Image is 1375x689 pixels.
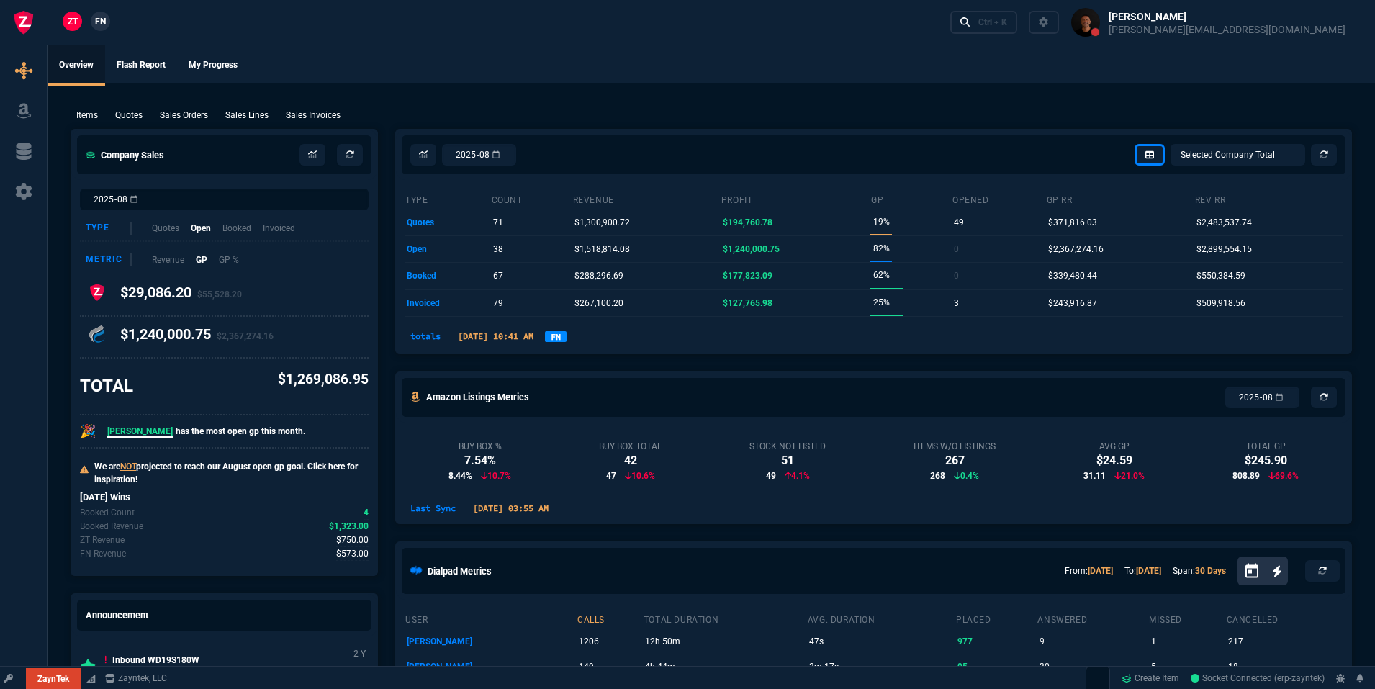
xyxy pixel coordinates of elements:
[645,657,805,677] p: 4h 44m
[405,189,491,209] th: type
[1048,239,1104,259] p: $2,367,274.16
[873,238,890,258] p: 82%
[723,293,772,313] p: $127,765.98
[217,331,274,341] span: $2,367,274.16
[721,189,870,209] th: Profit
[152,222,179,235] p: Quotes
[448,441,511,452] div: Buy Box %
[491,189,572,209] th: count
[160,109,208,122] p: Sales Orders
[405,263,491,289] td: booked
[152,253,184,266] p: Revenue
[599,452,662,469] div: 42
[222,222,251,235] p: Booked
[978,17,1007,28] div: Ctrl + K
[286,109,341,122] p: Sales Invoices
[579,657,640,677] p: 149
[749,441,826,452] div: Stock Not Listed
[405,209,491,235] td: quotes
[263,222,295,235] p: Invoiced
[1114,469,1145,482] p: 21.0%
[405,330,446,343] p: totals
[1196,239,1252,259] p: $2,899,554.15
[80,375,133,397] h3: TOTAL
[645,631,805,652] p: 12h 50m
[68,15,78,28] span: ZT
[80,421,96,441] p: 🎉
[481,469,511,482] p: 10.7%
[364,506,369,520] span: Today's Booked count
[579,631,640,652] p: 1206
[115,109,143,122] p: Quotes
[954,469,979,482] p: 0.4%
[336,533,369,547] span: Today's zaynTek revenue
[572,189,721,209] th: revenue
[1151,631,1224,652] p: 1
[807,608,955,629] th: avg. duration
[407,631,574,652] p: [PERSON_NAME]
[1124,564,1161,577] p: To:
[428,564,492,578] h5: Dialpad Metrics
[196,253,207,266] p: GP
[80,520,143,533] p: Today's Booked revenue
[1232,441,1299,452] div: Total GP
[336,547,369,561] span: Today's Fornida revenue
[1226,608,1343,629] th: cancelled
[1048,266,1097,286] p: $339,480.44
[873,265,890,285] p: 62%
[957,657,1034,677] p: 95
[405,502,461,515] p: Last Sync
[723,239,780,259] p: $1,240,000.75
[407,657,574,677] p: [PERSON_NAME]
[1243,561,1272,582] button: Open calendar
[1048,293,1097,313] p: $243,916.87
[80,533,125,546] p: Today's zaynTek revenue
[954,293,959,313] p: 3
[1196,293,1245,313] p: $509,918.56
[1228,631,1340,652] p: 217
[1136,566,1161,576] a: [DATE]
[120,461,136,472] span: NOT
[1046,189,1194,209] th: GP RR
[225,109,269,122] p: Sales Lines
[574,293,623,313] p: $267,100.20
[954,239,959,259] p: 0
[76,109,98,122] p: Items
[625,469,655,482] p: 10.6%
[177,45,249,86] a: My Progress
[448,469,472,482] span: 8.44%
[723,212,772,233] p: $194,760.78
[1195,566,1226,576] a: 30 Days
[493,266,503,286] p: 67
[870,189,952,209] th: GP
[954,266,959,286] p: 0
[329,520,369,533] span: Today's Booked revenue
[426,390,529,404] h5: Amazon Listings Metrics
[574,212,630,233] p: $1,300,900.72
[493,212,503,233] p: 71
[574,266,623,286] p: $288,296.69
[914,452,996,469] div: 267
[316,520,369,533] p: spec.value
[351,645,369,662] p: 2 Y
[323,533,369,547] p: spec.value
[493,239,503,259] p: 38
[95,15,106,28] span: FN
[785,469,810,482] p: 4.1%
[191,222,211,235] p: Open
[1065,564,1113,577] p: From:
[1040,657,1147,677] p: 30
[107,425,305,438] p: has the most open gp this month.
[1088,566,1113,576] a: [DATE]
[1232,452,1299,469] div: $245.90
[809,631,953,652] p: 47s
[86,608,148,622] h5: Announcement
[1194,189,1343,209] th: Rev RR
[80,547,126,560] p: Today's Fornida revenue
[467,502,554,515] p: [DATE] 03:55 AM
[1040,631,1147,652] p: 9
[351,506,369,520] p: spec.value
[86,253,132,266] div: Metric
[1037,608,1148,629] th: answered
[955,608,1037,629] th: placed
